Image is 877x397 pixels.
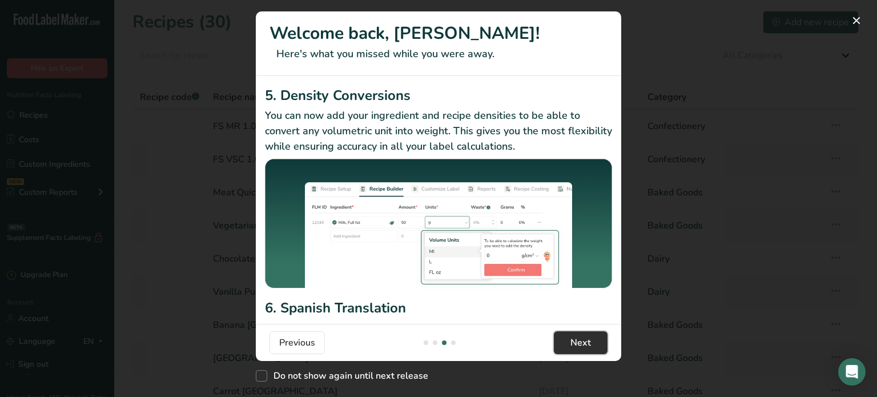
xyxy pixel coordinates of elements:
div: Open Intercom Messenger [838,358,866,386]
button: Previous [269,331,325,354]
p: You can now add your ingredient and recipe densities to be able to convert any volumetric unit in... [265,108,612,154]
h1: Welcome back, [PERSON_NAME]! [269,21,608,46]
span: Next [570,336,591,350]
p: Here's what you missed while you were away. [269,46,608,62]
span: Do not show again until next release [267,370,428,382]
h2: 5. Density Conversions [265,85,612,106]
h2: 6. Spanish Translation [265,298,612,318]
p: FoodLabelMaker is now available in Spanish. Click on the language dropdown in the sidebar to swit... [265,320,612,351]
button: Next [554,331,608,354]
span: Previous [279,336,315,350]
img: Density Conversions [265,159,612,294]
